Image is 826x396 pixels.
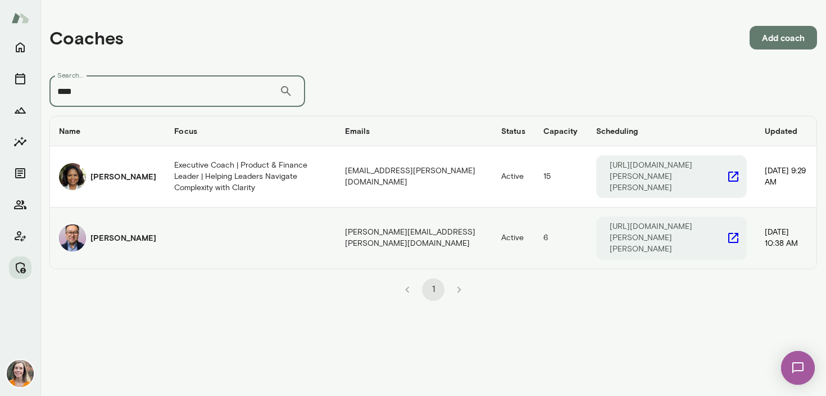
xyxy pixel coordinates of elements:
[174,125,327,137] h6: Focus
[596,125,747,137] h6: Scheduling
[610,160,727,193] p: [URL][DOMAIN_NAME][PERSON_NAME][PERSON_NAME]
[534,208,587,268] td: 6
[9,193,31,216] button: Members
[756,208,817,268] td: [DATE] 10:38 AM
[492,146,534,208] td: Active
[59,224,86,251] img: Valentin Wu
[756,146,817,208] td: [DATE] 9:29 AM
[50,116,816,268] table: coaches table
[9,225,31,247] button: Client app
[59,163,86,190] img: Cheryl Mills
[9,67,31,90] button: Sessions
[7,360,34,387] img: Carrie Kelly
[610,221,727,255] p: [URL][DOMAIN_NAME][PERSON_NAME][PERSON_NAME]
[59,125,156,137] h6: Name
[394,278,472,301] nav: pagination navigation
[9,130,31,153] button: Insights
[750,26,817,49] button: Add coach
[9,99,31,121] button: Growth Plan
[90,232,156,244] h6: [PERSON_NAME]
[336,208,492,268] td: [PERSON_NAME][EMAIL_ADDRESS][PERSON_NAME][DOMAIN_NAME]
[765,125,808,137] h6: Updated
[9,256,31,279] button: Manage
[422,278,444,301] button: page 1
[345,125,483,137] h6: Emails
[9,36,31,58] button: Home
[492,208,534,268] td: Active
[165,146,336,208] td: Executive Coach | Product & Finance Leader | Helping Leaders Navigate Complexity with Clarity
[9,162,31,184] button: Documents
[543,125,578,137] h6: Capacity
[336,146,492,208] td: [EMAIL_ADDRESS][PERSON_NAME][DOMAIN_NAME]
[90,171,156,182] h6: [PERSON_NAME]
[11,7,29,29] img: Mento
[49,269,817,301] div: pagination
[49,27,124,48] h4: Coaches
[57,70,83,80] label: Search...
[501,125,525,137] h6: Status
[534,146,587,208] td: 15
